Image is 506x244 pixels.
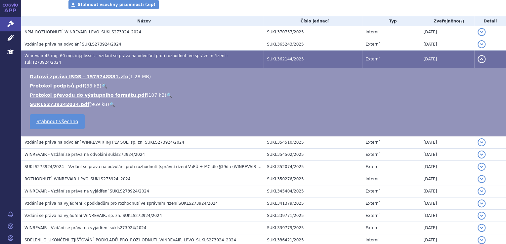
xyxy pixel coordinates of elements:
[30,102,89,107] a: SUKLS2739242024.pdf
[30,101,499,108] li: ( )
[30,83,85,88] a: Protokol podpisů.pdf
[24,213,162,218] span: Vzdání se práva na vyjádření WINREVAIR, sp. zn. SUKLS273924/2024
[478,40,485,48] button: detail
[478,212,485,220] button: detail
[365,213,379,218] span: Externí
[24,226,147,230] span: WINREVAIR - Vzdání se práva na vyjádření sukls273924/2024
[264,51,362,68] td: SUKL362144/2025
[24,140,184,145] span: Vzdání se práva na odvolání WINREVAIR INJ PLV SOL, sp. zn. SUKLS273924/2024
[420,26,474,38] td: [DATE]
[86,83,100,88] span: 88 kB
[459,19,464,24] abbr: (?)
[420,222,474,234] td: [DATE]
[24,152,145,157] span: WINREVAIR - Vzdání se práva na odvolání sukls273924/2024
[478,175,485,183] button: detail
[24,53,228,65] span: Winrevair 45 mg, 60 mg, inj.plv.sol. - vzdání se práva na odvolání proti rozhodnutí ve správním ř...
[420,210,474,222] td: [DATE]
[478,55,485,63] button: detail
[365,152,379,157] span: Externí
[365,42,379,47] span: Externí
[264,222,362,234] td: SUKL339779/2025
[474,16,506,26] th: Detail
[365,164,379,169] span: Externí
[264,161,362,173] td: SUKL352074/2025
[420,149,474,161] td: [DATE]
[30,83,499,89] li: ( )
[30,73,499,80] li: ( )
[478,28,485,36] button: detail
[420,197,474,210] td: [DATE]
[478,199,485,207] button: detail
[365,201,379,206] span: Externí
[30,92,147,98] a: Protokol převodu do výstupního formátu.pdf
[478,236,485,244] button: detail
[478,151,485,158] button: detail
[362,16,420,26] th: Typ
[78,2,155,7] span: Stáhnout všechny písemnosti (zip)
[478,163,485,171] button: detail
[365,30,378,34] span: Interní
[24,189,149,193] span: WINREVAIR - Vzdání se práva na vyjádření SUKLS273924/2024
[148,92,165,98] span: 107 kB
[420,38,474,51] td: [DATE]
[24,42,121,47] span: Vzdání se práva na odvolání SUKLS273924/2024
[365,57,379,61] span: Externí
[24,30,141,34] span: NPM_ROZHODNUTÍ_WINREVAIR_LPVO_SUKLS273924_2024
[365,177,378,181] span: Interní
[166,92,172,98] a: 🔍
[365,238,378,242] span: Interní
[24,238,236,242] span: SDĚLENÍ_O_UKONČENÍ_ZJIŠŤOVÁNÍ_PODKLADŮ_PRO_ROZHODNUTÍ_WINREVAIR_LPVO_SUKLS273924_2024
[264,149,362,161] td: SUKL354502/2025
[365,189,379,193] span: Externí
[264,210,362,222] td: SUKL339771/2025
[91,102,107,107] span: 969 kB
[420,185,474,197] td: [DATE]
[21,16,264,26] th: Název
[264,38,362,51] td: SUKL365243/2025
[24,164,332,169] span: SUKLS273924/2024 – Vzdání se práva na odvolání proti rozhodnutí (správní řízení VaPÚ + MC dle §39...
[478,187,485,195] button: detail
[30,74,128,79] a: Datová zpráva ISDS - 1575748881.zfo
[264,26,362,38] td: SUKL370757/2025
[420,16,474,26] th: Zveřejněno
[478,224,485,232] button: detail
[264,136,362,149] td: SUKL354510/2025
[30,92,499,98] li: ( )
[30,114,85,129] a: Stáhnout všechno
[420,161,474,173] td: [DATE]
[264,173,362,185] td: SUKL350276/2025
[365,226,379,230] span: Externí
[24,177,130,181] span: ROZHODNUTÍ_WINREVAIR_LPVO_SUKLS273924_2024
[109,102,115,107] a: 🔍
[24,201,218,206] span: Vzdání se práva na vyjádření k podkladům pro rozhodnutí ve správním řízení SUKLS273924/2024
[365,140,379,145] span: Externí
[420,51,474,68] td: [DATE]
[420,136,474,149] td: [DATE]
[478,138,485,146] button: detail
[264,197,362,210] td: SUKL341379/2025
[420,173,474,185] td: [DATE]
[101,83,107,88] a: 🔍
[130,74,149,79] span: 1.28 MB
[264,16,362,26] th: Číslo jednací
[264,185,362,197] td: SUKL345404/2025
